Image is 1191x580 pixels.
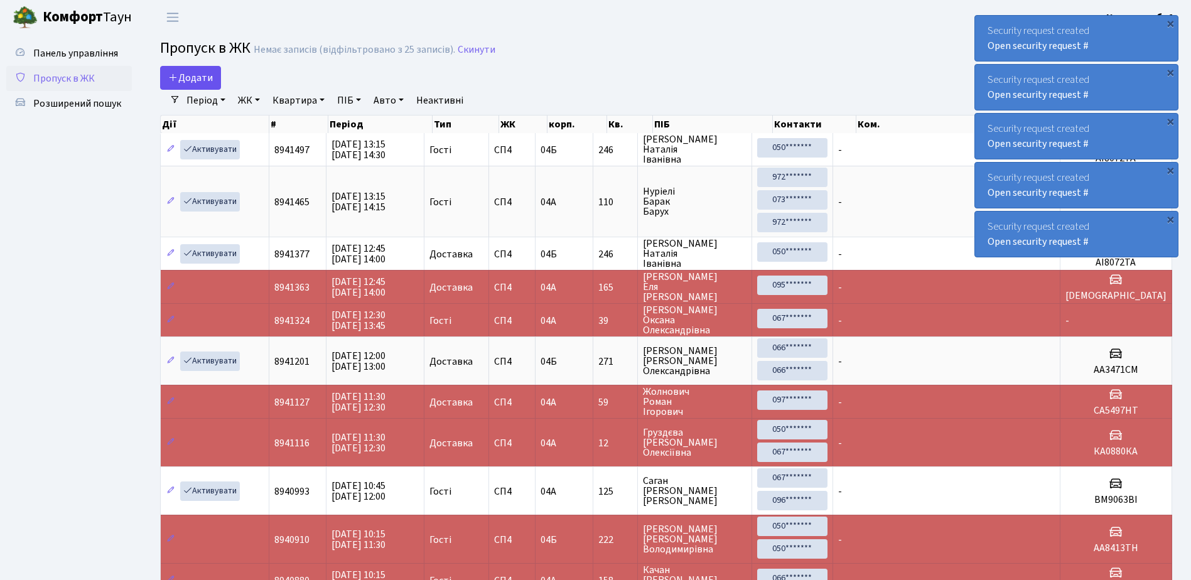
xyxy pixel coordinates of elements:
[643,427,746,458] span: Груздєва [PERSON_NAME] Олексіївна
[1164,66,1177,78] div: ×
[494,282,530,293] span: СП4
[274,533,310,547] span: 8940910
[838,485,842,498] span: -
[1065,542,1167,554] h5: АА8413ТН
[274,281,310,294] span: 8941363
[541,281,556,294] span: 04А
[181,90,230,111] a: Період
[331,308,385,333] span: [DATE] 12:30 [DATE] 13:45
[180,192,240,212] a: Активувати
[180,352,240,371] a: Активувати
[43,7,103,27] b: Комфорт
[494,397,530,407] span: СП4
[838,195,842,209] span: -
[598,357,632,367] span: 271
[494,249,530,259] span: СП4
[541,314,556,328] span: 04А
[643,476,746,506] span: Саган [PERSON_NAME] [PERSON_NAME]
[233,90,265,111] a: ЖК
[975,65,1178,110] div: Security request created
[369,90,409,111] a: Авто
[598,282,632,293] span: 165
[643,346,746,376] span: [PERSON_NAME] [PERSON_NAME] Олександрівна
[975,163,1178,208] div: Security request created
[988,137,1089,151] a: Open security request #
[838,436,842,450] span: -
[1065,257,1167,269] h5: АІ8072ТА
[331,479,385,503] span: [DATE] 10:45 [DATE] 12:00
[331,190,385,214] span: [DATE] 13:15 [DATE] 14:15
[331,275,385,299] span: [DATE] 12:45 [DATE] 14:00
[43,7,132,28] span: Таун
[331,431,385,455] span: [DATE] 11:30 [DATE] 12:30
[331,390,385,414] span: [DATE] 11:30 [DATE] 12:30
[547,115,607,133] th: корп.
[269,115,328,133] th: #
[429,316,451,326] span: Гості
[180,244,240,264] a: Активувати
[494,357,530,367] span: СП4
[180,481,240,501] a: Активувати
[838,281,842,294] span: -
[274,395,310,409] span: 8941127
[494,197,530,207] span: СП4
[1106,10,1176,25] a: Консьєрж б. 4.
[180,140,240,159] a: Активувати
[267,90,330,111] a: Квартира
[541,485,556,498] span: 04А
[160,37,251,59] span: Пропуск в ЖК
[598,486,632,497] span: 125
[331,349,385,373] span: [DATE] 12:00 [DATE] 13:00
[429,438,473,448] span: Доставка
[429,197,451,207] span: Гості
[274,485,310,498] span: 8940993
[274,355,310,368] span: 8941201
[6,66,132,91] a: Пропуск в ЖК
[1065,364,1167,376] h5: АА3471СМ
[838,395,842,409] span: -
[1065,446,1167,458] h5: КА0880КА
[988,39,1089,53] a: Open security request #
[773,115,856,133] th: Контакти
[1106,11,1176,24] b: Консьєрж б. 4.
[1164,213,1177,225] div: ×
[598,249,632,259] span: 246
[33,46,118,60] span: Панель управління
[838,247,842,261] span: -
[541,436,556,450] span: 04А
[274,436,310,450] span: 8941116
[160,66,221,90] a: Додати
[499,115,547,133] th: ЖК
[274,247,310,261] span: 8941377
[6,91,132,116] a: Розширений пошук
[33,97,121,110] span: Розширений пошук
[161,115,269,133] th: Дії
[157,7,188,28] button: Переключити навігацію
[598,397,632,407] span: 59
[494,145,530,155] span: СП4
[1065,494,1167,506] h5: ВМ9063ВІ
[598,145,632,155] span: 246
[1065,290,1167,302] h5: [DEMOGRAPHIC_DATA]
[838,533,842,547] span: -
[598,535,632,545] span: 222
[541,355,557,368] span: 04Б
[975,16,1178,61] div: Security request created
[494,438,530,448] span: СП4
[975,212,1178,257] div: Security request created
[541,195,556,209] span: 04А
[988,88,1089,102] a: Open security request #
[598,316,632,326] span: 39
[429,282,473,293] span: Доставка
[328,115,432,133] th: Період
[1065,314,1069,328] span: -
[988,235,1089,249] a: Open security request #
[494,316,530,326] span: СП4
[541,247,557,261] span: 04Б
[653,115,772,133] th: ПІБ
[429,249,473,259] span: Доставка
[274,143,310,157] span: 8941497
[429,357,473,367] span: Доставка
[598,438,632,448] span: 12
[331,527,385,552] span: [DATE] 10:15 [DATE] 11:30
